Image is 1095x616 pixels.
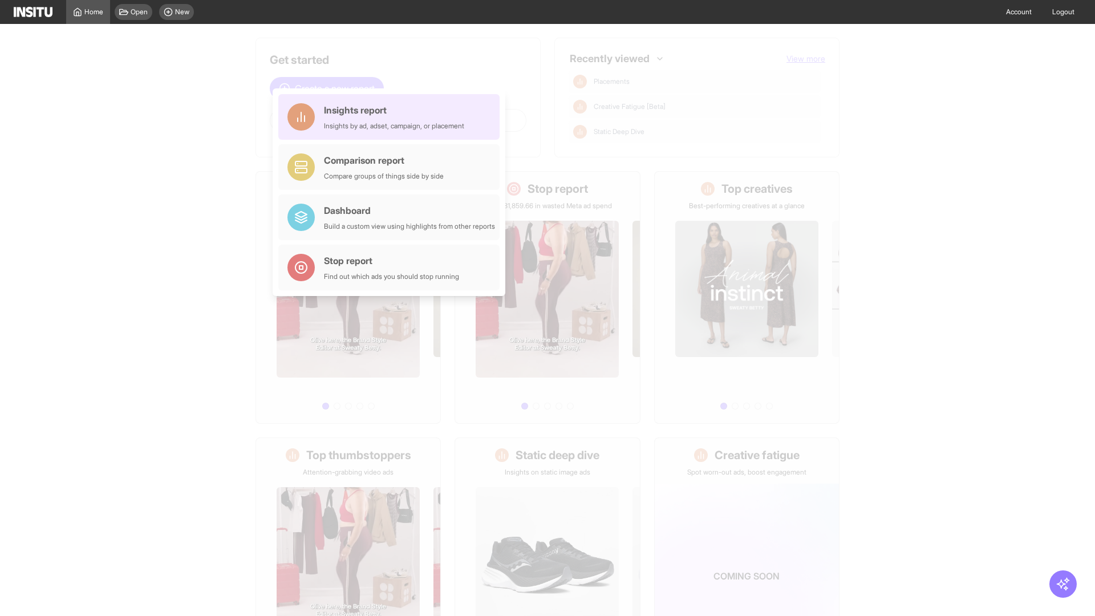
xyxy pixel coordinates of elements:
span: New [175,7,189,17]
img: Logo [14,7,52,17]
div: Insights report [324,103,464,117]
div: Comparison report [324,153,444,167]
span: Open [131,7,148,17]
div: Compare groups of things side by side [324,172,444,181]
div: Build a custom view using highlights from other reports [324,222,495,231]
div: Dashboard [324,204,495,217]
span: Home [84,7,103,17]
div: Stop report [324,254,459,268]
div: Find out which ads you should stop running [324,272,459,281]
div: Insights by ad, adset, campaign, or placement [324,121,464,131]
